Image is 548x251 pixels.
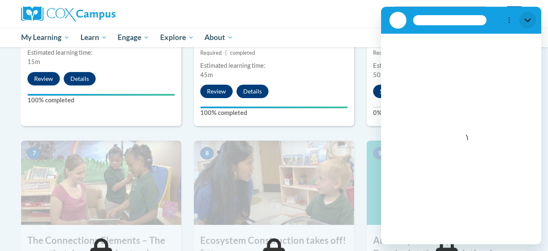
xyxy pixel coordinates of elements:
[200,61,348,70] div: Estimated learning time:
[118,32,149,43] span: Engage
[200,50,222,56] span: Required
[502,6,527,20] button: Account Settings
[160,32,194,43] span: Explore
[112,28,155,47] a: Engage
[200,85,233,98] button: Review
[81,32,107,43] span: Learn
[200,108,348,117] label: 100% completed
[373,108,521,117] label: 0% completed
[21,6,181,21] a: Cox Campus
[373,50,395,56] span: Required
[75,28,113,47] a: Learn
[27,94,175,96] div: Your progress
[200,107,348,108] div: Your progress
[204,32,233,43] span: About
[200,147,214,160] span: 8
[200,71,213,78] span: 45m
[27,48,175,57] div: Estimated learning time:
[373,147,387,160] span: 9
[27,147,41,160] span: 7
[21,32,70,43] span: My Learning
[27,96,175,105] label: 100% completed
[194,234,354,247] h3: Ecosystem Construction takes off!
[21,6,116,21] img: Cox Campus
[27,58,40,65] span: 15m
[21,141,181,225] img: Course Image
[194,141,354,225] img: Course Image
[27,72,60,85] button: Review
[367,141,527,225] img: Course Image
[155,28,199,47] a: Explore
[373,61,521,70] div: Estimated learning time:
[64,72,96,85] button: Details
[381,7,541,244] iframe: Messaging window
[16,28,75,47] a: My Learning
[373,71,386,78] span: 50m
[225,50,227,56] span: |
[236,85,269,98] button: Details
[373,85,399,98] button: Start
[199,28,239,47] a: About
[8,28,540,47] div: Main menu
[230,50,255,56] span: completed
